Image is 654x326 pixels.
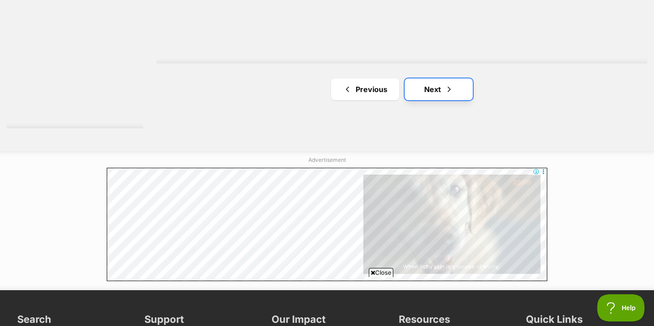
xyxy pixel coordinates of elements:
[157,78,647,100] nav: Pagination
[597,294,645,321] iframe: Help Scout Beacon - Open
[405,78,473,100] a: Next page
[162,281,492,321] iframe: Advertisement
[369,268,393,277] span: Close
[107,168,547,281] iframe: Advertisement
[331,78,399,100] a: Previous page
